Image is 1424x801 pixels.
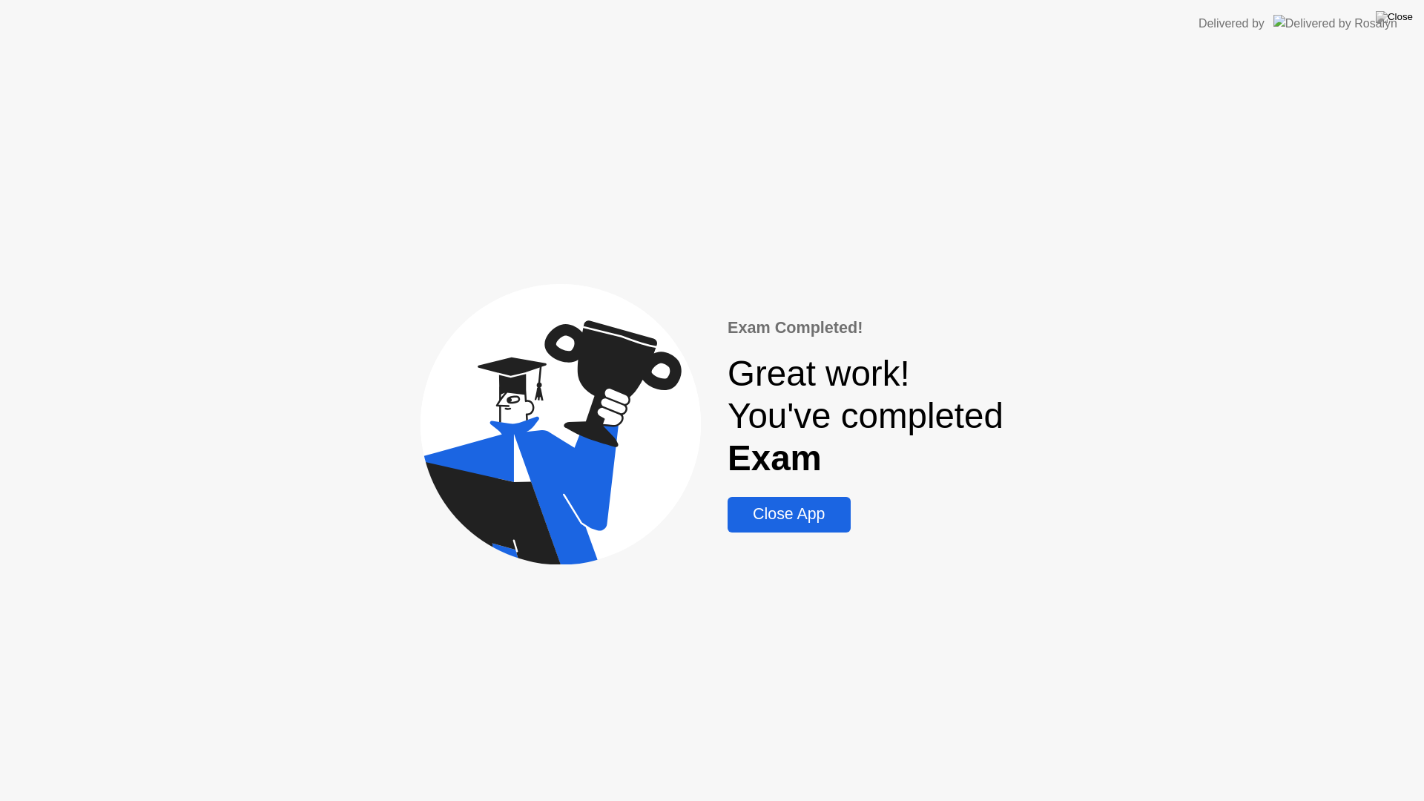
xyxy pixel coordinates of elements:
div: Exam Completed! [728,316,1003,340]
div: Close App [732,505,845,524]
button: Close App [728,497,850,533]
img: Close [1376,11,1413,23]
div: Delivered by [1199,15,1265,33]
img: Delivered by Rosalyn [1273,15,1397,32]
b: Exam [728,438,822,478]
div: Great work! You've completed [728,352,1003,479]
